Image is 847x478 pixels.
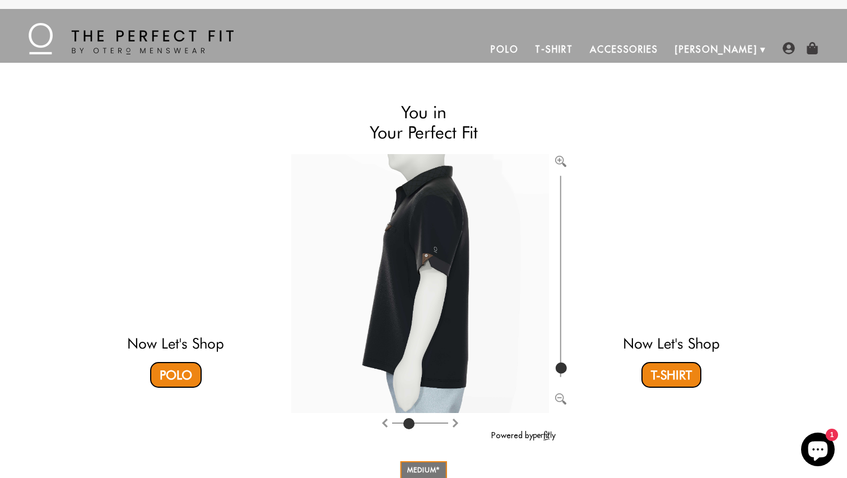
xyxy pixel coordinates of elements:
[555,154,566,165] button: Zoom in
[380,416,389,429] button: Rotate clockwise
[482,36,527,63] a: Polo
[533,431,556,440] img: perfitly-logo_73ae6c82-e2e3-4a36-81b1-9e913f6ac5a1.png
[555,393,566,405] img: Zoom out
[806,42,818,54] img: shopping-bag-icon.png
[451,416,460,429] button: Rotate counter clockwise
[798,433,838,469] inbox-online-store-chat: Shopify online store chat
[150,362,202,388] a: Polo
[29,23,234,54] img: The Perfect Fit - by Otero Menswear - Logo
[491,430,556,440] a: Powered by
[407,466,440,474] span: MEDIUM
[451,419,460,428] img: Rotate counter clockwise
[555,156,566,167] img: Zoom in
[380,419,389,428] img: Rotate clockwise
[127,335,224,352] a: Now Let's Shop
[555,391,566,402] button: Zoom out
[667,36,766,63] a: [PERSON_NAME]
[291,102,556,143] h2: You in Your Perfect Fit
[623,335,720,352] a: Now Let's Shop
[783,42,795,54] img: user-account-icon.png
[641,362,701,388] a: T-Shirt
[272,151,569,449] img: Brand%2fOtero%2f10004-v2-R%2f54%2f5-M%2fAv%2f29e026ab-7dea-11ea-9f6a-0e35f21fd8c2%2fBlack%2f1%2ff...
[581,36,667,63] a: Accessories
[527,36,581,63] a: T-Shirt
